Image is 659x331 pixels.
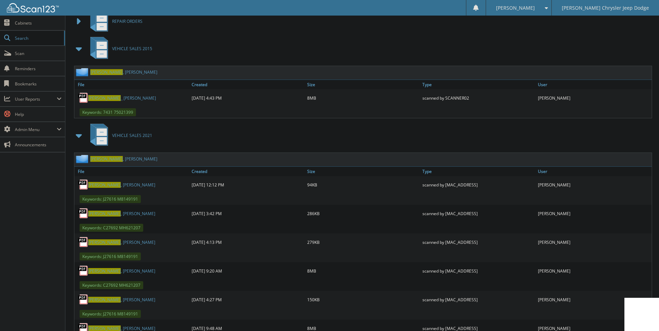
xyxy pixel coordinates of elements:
span: Keywords: C27692 MH621207 [80,224,143,232]
span: [PERSON_NAME] [88,211,121,217]
a: REPAIR ORDERS [86,8,143,35]
div: 8MB [305,264,421,278]
div: [DATE] 4:27 PM [190,293,305,306]
span: [PERSON_NAME] Chrysler Jeep Dodge [562,6,649,10]
img: scan123-logo-white.svg [7,3,59,12]
a: [PERSON_NAME], [PERSON_NAME] [88,211,155,217]
span: User Reports [15,96,57,102]
img: PDF.png [78,180,88,190]
span: Admin Menu [15,127,57,132]
div: scanned by [MAC_ADDRESS] [421,178,536,192]
img: folder2.png [76,68,90,76]
div: 94KB [305,178,421,192]
a: [PERSON_NAME], [PERSON_NAME] [88,239,155,245]
span: Keywords: J27616 M8149191 [80,195,141,203]
span: [PERSON_NAME] [88,268,121,274]
a: File [74,167,190,176]
a: VEHICLE SALES 2021 [86,122,152,149]
span: Keywords: C27692 MH621207 [80,281,143,289]
div: 8MB [305,91,421,105]
iframe: Chat Widget [624,298,659,331]
div: scanned by [MAC_ADDRESS] [421,293,536,306]
span: Bookmarks [15,81,62,87]
span: [PERSON_NAME] [88,182,121,188]
div: 279KB [305,235,421,249]
img: PDF.png [78,237,88,247]
span: VEHICLE SALES 2015 [112,46,152,52]
a: Type [421,167,536,176]
a: [PERSON_NAME], [PERSON_NAME] [90,69,157,75]
a: Type [421,80,536,89]
div: [DATE] 4:43 PM [190,91,305,105]
span: [PERSON_NAME] [90,69,123,75]
div: scanned by [MAC_ADDRESS] [421,235,536,249]
a: VEHICLE SALES 2015 [86,35,152,62]
img: folder2.png [76,155,90,163]
a: [PERSON_NAME], [PERSON_NAME] [90,156,157,162]
div: [DATE] 9:20 AM [190,264,305,278]
img: PDF.png [78,93,88,103]
span: Keywords: J27616 M8149191 [80,252,141,260]
img: PDF.png [78,208,88,219]
div: [PERSON_NAME] [536,264,652,278]
div: scanned by [MAC_ADDRESS] [421,206,536,220]
a: Size [305,80,421,89]
div: [DATE] 12:12 PM [190,178,305,192]
div: [PERSON_NAME] [536,235,652,249]
a: Created [190,167,305,176]
a: [PERSON_NAME], [PERSON_NAME] [88,182,155,188]
a: User [536,167,652,176]
div: scanned by [MAC_ADDRESS] [421,264,536,278]
span: [PERSON_NAME] [90,156,123,162]
div: 286KB [305,206,421,220]
span: Scan [15,50,62,56]
span: Announcements [15,142,62,148]
span: Reminders [15,66,62,72]
a: [PERSON_NAME], [PERSON_NAME] [88,297,155,303]
div: scanned by SCANNER02 [421,91,536,105]
a: [PERSON_NAME]_ [PERSON_NAME] [88,95,156,101]
img: PDF.png [78,266,88,276]
a: User [536,80,652,89]
div: [PERSON_NAME] [536,206,652,220]
span: REPAIR ORDERS [112,18,143,24]
a: Created [190,80,305,89]
div: [PERSON_NAME] [536,178,652,192]
span: [PERSON_NAME] [88,297,121,303]
a: [PERSON_NAME], [PERSON_NAME] [88,268,155,274]
span: [PERSON_NAME] [88,239,121,245]
span: Help [15,111,62,117]
div: [DATE] 4:13 PM [190,235,305,249]
span: [PERSON_NAME] [496,6,535,10]
a: Size [305,167,421,176]
span: Keywords: 7431 75021399 [80,108,136,116]
span: VEHICLE SALES 2021 [112,132,152,138]
span: Cabinets [15,20,62,26]
span: [PERSON_NAME] [88,95,121,101]
div: [DATE] 3:42 PM [190,206,305,220]
div: 150KB [305,293,421,306]
span: Keywords: J27616 M8149191 [80,310,141,318]
a: File [74,80,190,89]
span: Search [15,35,61,41]
div: [PERSON_NAME] [536,293,652,306]
div: [PERSON_NAME] [536,91,652,105]
img: PDF.png [78,294,88,305]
